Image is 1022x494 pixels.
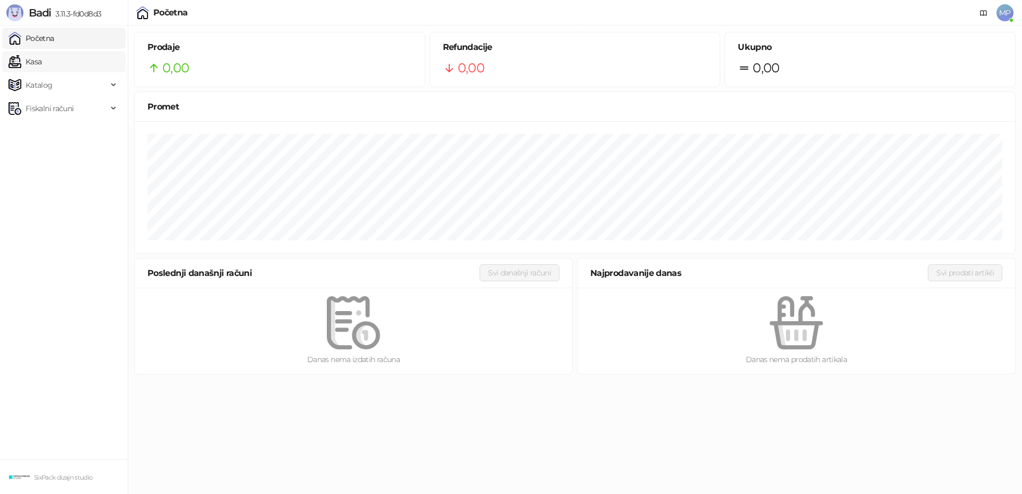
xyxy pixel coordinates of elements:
[34,474,93,481] small: SixPack dizajn studio
[595,354,998,365] div: Danas nema prodatih artikala
[9,28,54,49] a: Početna
[147,266,480,280] div: Poslednji današnji računi
[147,41,412,54] h5: Prodaje
[26,98,73,119] span: Fiskalni računi
[928,264,1002,281] button: Svi prodati artikli
[152,354,555,365] div: Danas nema izdatih računa
[162,58,189,78] span: 0,00
[443,41,707,54] h5: Refundacije
[9,466,30,488] img: 64x64-companyLogo-c0f15fc2-590b-4c4d-8601-947f8e542bf2.png
[996,4,1013,21] span: MP
[51,9,101,19] span: 3.11.3-fd0d8d3
[6,4,23,21] img: Logo
[153,9,188,17] div: Početna
[29,6,51,19] span: Badi
[753,58,779,78] span: 0,00
[458,58,484,78] span: 0,00
[147,100,1002,113] div: Promet
[738,41,1002,54] h5: Ukupno
[590,266,928,280] div: Najprodavanije danas
[9,51,42,72] a: Kasa
[26,74,53,96] span: Katalog
[480,264,559,281] button: Svi današnji računi
[975,4,992,21] a: Dokumentacija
